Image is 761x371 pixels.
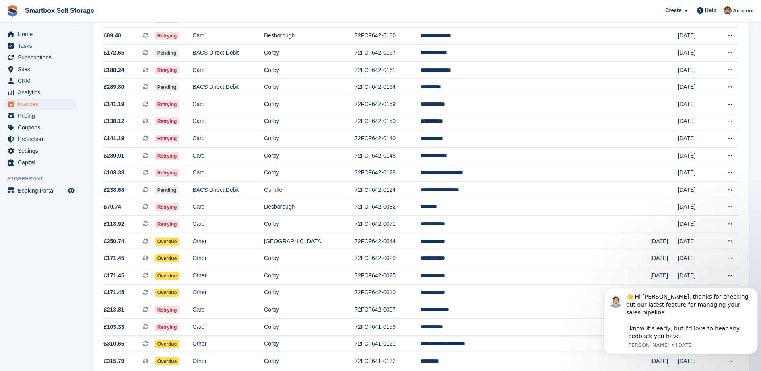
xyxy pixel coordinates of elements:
[355,301,420,319] td: 72FCF642-0007
[264,147,355,164] td: Corby
[264,96,355,113] td: Corby
[355,216,420,233] td: 72FCF642-0071
[678,199,713,216] td: [DATE]
[650,250,678,267] td: [DATE]
[155,357,179,365] span: Overdue
[18,185,66,196] span: Booking Portal
[4,98,76,110] a: menu
[66,186,76,195] a: Preview store
[155,306,179,314] span: Retrying
[355,318,420,336] td: 72FCF641-0159
[155,272,179,280] span: Overdue
[264,250,355,267] td: Corby
[18,145,66,156] span: Settings
[264,353,355,370] td: Corby
[7,175,80,183] span: Storefront
[264,318,355,336] td: Corby
[104,305,124,314] span: £213.81
[600,284,761,367] iframe: Intercom notifications message
[18,52,66,63] span: Subscriptions
[264,79,355,96] td: Corby
[155,100,179,109] span: Retrying
[18,40,66,51] span: Tasks
[264,61,355,79] td: Corby
[192,27,264,45] td: Card
[192,79,264,96] td: BACS Direct Debit
[678,267,713,284] td: [DATE]
[264,199,355,216] td: Desborough
[264,216,355,233] td: Corby
[18,157,66,168] span: Capital
[18,98,66,110] span: Invoices
[355,96,420,113] td: 72FCF642-0159
[264,113,355,130] td: Corby
[192,233,264,250] td: Other
[192,318,264,336] td: Card
[155,169,179,177] span: Retrying
[18,87,66,98] span: Analytics
[724,6,732,14] img: Kayleigh Devlin
[104,134,124,143] span: £141.19
[104,83,124,91] span: £289.80
[678,96,713,113] td: [DATE]
[678,250,713,267] td: [DATE]
[4,145,76,156] a: menu
[6,5,19,17] img: stora-icon-8386f47178a22dfd0bd8f6a31ec36ba5ce8667c1dd55bd0f319d3a0aa187defe.svg
[355,250,420,267] td: 72FCF642-0020
[104,152,124,160] span: £289.91
[355,164,420,182] td: 72FCF642-0128
[355,284,420,301] td: 72FCF642-0010
[104,49,124,57] span: £172.65
[192,113,264,130] td: Card
[4,29,76,40] a: menu
[155,254,179,262] span: Overdue
[678,164,713,182] td: [DATE]
[4,87,76,98] a: menu
[650,267,678,284] td: [DATE]
[4,157,76,168] a: menu
[355,199,420,216] td: 72FCF642-0082
[104,66,124,74] span: £188.24
[104,271,124,280] span: £171.45
[155,83,179,91] span: Pending
[264,27,355,45] td: Desborough
[733,7,754,15] span: Account
[104,220,124,228] span: £118.92
[104,254,124,262] span: £171.45
[155,66,179,74] span: Retrying
[155,340,179,348] span: Overdue
[4,64,76,75] a: menu
[155,289,179,297] span: Overdue
[355,27,420,45] td: 72FCF642-0180
[104,323,124,331] span: £103.33
[264,336,355,353] td: Corby
[18,110,66,121] span: Pricing
[104,357,124,365] span: £315.79
[4,75,76,86] a: menu
[355,267,420,284] td: 72FCF642-0025
[104,168,124,177] span: £103.33
[155,220,179,228] span: Retrying
[678,233,713,250] td: [DATE]
[192,301,264,319] td: Card
[264,45,355,62] td: Corby
[155,186,179,194] span: Pending
[264,267,355,284] td: Corby
[355,147,420,164] td: 72FCF642-0145
[678,216,713,233] td: [DATE]
[104,288,124,297] span: £171.45
[355,182,420,199] td: 72FCF642-0124
[192,284,264,301] td: Other
[155,49,179,57] span: Pending
[355,61,420,79] td: 72FCF642-0161
[678,182,713,199] td: [DATE]
[192,216,264,233] td: Card
[678,147,713,164] td: [DATE]
[355,45,420,62] td: 72FCF642-0167
[192,61,264,79] td: Card
[665,6,681,14] span: Create
[104,186,124,194] span: £238.68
